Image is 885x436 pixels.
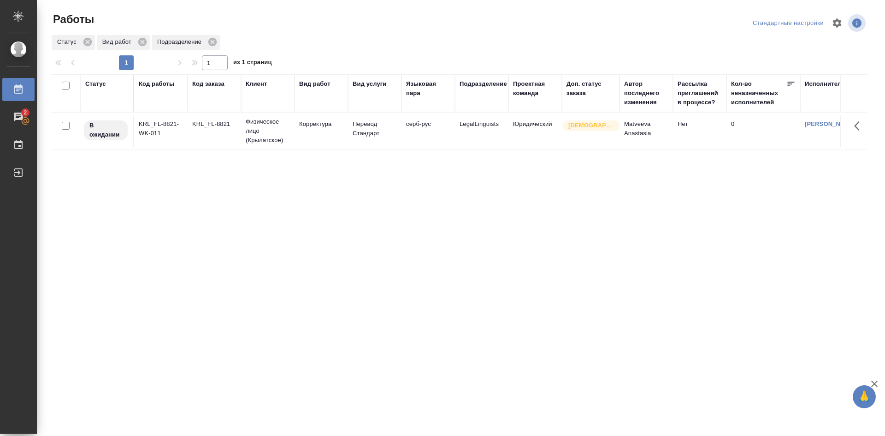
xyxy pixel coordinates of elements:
div: Доп. статус заказа [566,79,615,98]
div: Вид работ [299,79,330,89]
p: Корректура [299,119,343,129]
p: Статус [57,37,80,47]
div: Проектная команда [513,79,557,98]
p: [DEMOGRAPHIC_DATA] [568,121,614,130]
span: 🙏 [856,387,872,406]
div: Статус [52,35,95,50]
button: Здесь прячутся важные кнопки [849,115,871,137]
span: 2 [18,108,32,117]
span: Работы [51,12,94,27]
span: из 1 страниц [233,57,272,70]
div: Языковая пара [406,79,450,98]
div: Код заказа [192,79,224,89]
td: Matveeva Anastasia [619,115,673,147]
p: Подразделение [157,37,205,47]
a: 2 [2,106,35,129]
div: split button [750,16,826,30]
button: 🙏 [853,385,876,408]
div: Вид работ [97,35,150,50]
div: Клиент [246,79,267,89]
div: Подразделение [152,35,220,50]
td: Юридический [508,115,562,147]
td: KRL_FL-8821-WK-011 [134,115,188,147]
a: [PERSON_NAME] [805,120,856,127]
p: Перевод Стандарт [353,119,397,138]
td: серб-рус [401,115,455,147]
p: Вид работ [102,37,135,47]
div: Подразделение [460,79,507,89]
td: LegalLinguists [455,115,508,147]
td: 0 [726,115,800,147]
div: Автор последнего изменения [624,79,668,107]
div: Код работы [139,79,174,89]
div: KRL_FL-8821 [192,119,236,129]
span: Настроить таблицу [826,12,848,34]
span: Посмотреть информацию [848,14,867,32]
div: Вид услуги [353,79,387,89]
td: Нет [673,115,726,147]
div: Кол-во неназначенных исполнителей [731,79,786,107]
p: В ожидании [89,121,122,139]
div: Исполнитель назначен, приступать к работе пока рано [83,119,129,141]
div: Исполнитель [805,79,845,89]
p: Физическое лицо (Крылатское) [246,117,290,145]
div: Рассылка приглашений в процессе? [678,79,722,107]
div: Статус [85,79,106,89]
